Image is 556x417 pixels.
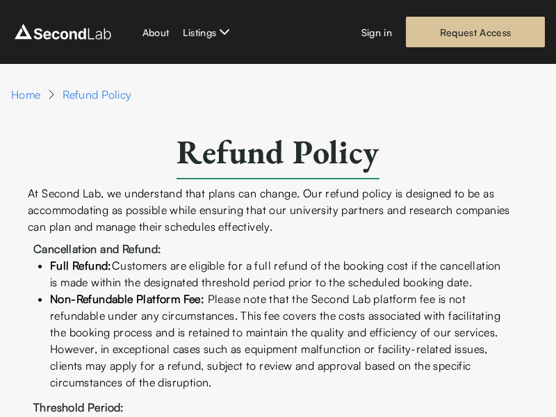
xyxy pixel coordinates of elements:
li: Please note that the Second Lab platform fee is not refundable under any circumstances. This fee ... [50,291,506,391]
a: Sign in [361,25,392,40]
img: logo [11,21,115,43]
a: Request Access [406,17,545,47]
span: At Second Lab, we understand that plans can change. Our refund policy is designed to be as accomm... [28,175,510,234]
h5: Threshold Period: [33,399,523,416]
span: Full Refund: [50,259,112,272]
span: Non-Refundable Platform Fee: [50,292,204,306]
button: Listings [183,24,233,40]
a: Home [11,86,40,103]
a: About [142,25,170,40]
h1: Refund Policy [177,131,379,179]
li: Customers are eligible for a full refund of the booking cost if the cancellation is made within t... [50,257,506,291]
div: Refund Policy [63,86,131,103]
h5: Cancellation and Refund: [33,240,523,257]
